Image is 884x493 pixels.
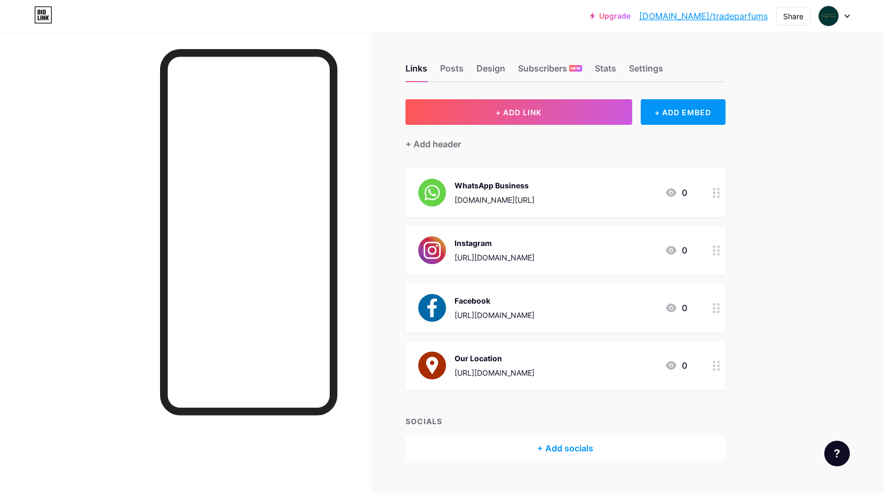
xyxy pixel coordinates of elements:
div: [URL][DOMAIN_NAME] [455,309,535,321]
div: Share [783,11,803,22]
div: Posts [440,62,464,81]
div: Links [405,62,427,81]
div: WhatsApp Business [455,180,535,191]
div: 0 [665,359,687,372]
img: Our Location [418,352,446,379]
img: tradeparfums [818,6,839,26]
button: + ADD LINK [405,99,632,125]
div: Subscribers [518,62,582,81]
a: [DOMAIN_NAME]/tradeparfums [639,10,768,22]
div: Our Location [455,353,535,364]
div: [URL][DOMAIN_NAME] [455,252,535,263]
div: Instagram [455,237,535,249]
div: + ADD EMBED [641,99,726,125]
span: NEW [570,65,580,71]
div: Stats [595,62,616,81]
div: Settings [629,62,663,81]
img: Facebook [418,294,446,322]
span: + ADD LINK [496,108,541,117]
div: + Add socials [405,435,726,461]
div: Design [476,62,505,81]
div: [URL][DOMAIN_NAME] [455,367,535,378]
a: Upgrade [590,12,631,20]
div: Facebook [455,295,535,306]
div: 0 [665,301,687,314]
div: SOCIALS [405,416,726,427]
div: 0 [665,244,687,257]
img: WhatsApp Business [418,179,446,206]
img: Instagram [418,236,446,264]
div: + Add header [405,138,461,150]
div: [DOMAIN_NAME][URL] [455,194,535,205]
div: 0 [665,186,687,199]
